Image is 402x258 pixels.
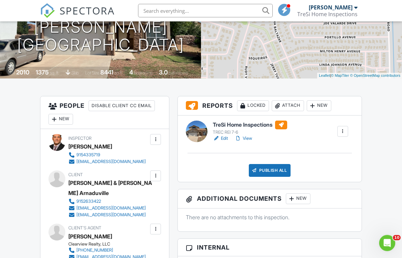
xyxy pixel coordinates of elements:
a: [PERSON_NAME] [68,232,112,242]
span: sq. ft. [50,71,59,76]
div: 1375 [36,69,49,76]
h6: TreSi Home Inspections [213,121,287,130]
a: 9154335719 [68,152,146,159]
div: [PERSON_NAME] & [PERSON_NAME] Arnaduville [68,178,154,198]
div: [EMAIL_ADDRESS][DOMAIN_NAME] [76,213,146,218]
div: Clearview Realty, LLC [68,242,154,247]
div: [PHONE_NUMBER] [76,248,113,253]
div: New [307,101,331,111]
h3: People [40,97,169,129]
div: Disable Client CC Email [89,101,155,111]
span: Inspector [68,136,92,141]
a: [EMAIL_ADDRESS][DOMAIN_NAME] [68,159,146,165]
a: © OpenStreetMap contributors [350,74,400,78]
div: TreSi Home Inspections [297,11,358,18]
span: 10 [393,235,401,240]
span: sq.ft. [114,71,123,76]
a: TreSi Home Inspections TREC REI 7-6 [213,121,287,136]
div: New [286,194,310,204]
a: © MapTiler [331,74,349,78]
a: View [235,135,252,142]
span: Client [68,172,83,178]
div: Publish All [249,164,291,177]
h1: [STREET_ADDRESS][PERSON_NAME] [GEOGRAPHIC_DATA] [11,1,190,54]
a: 9152633422 [68,198,148,205]
div: [EMAIL_ADDRESS][DOMAIN_NAME] [76,206,146,211]
p: There are no attachments to this inspection. [186,214,353,221]
div: [PERSON_NAME] [309,4,353,11]
a: SPECTORA [40,9,115,23]
span: bathrooms [169,71,188,76]
h3: Reports [178,97,361,116]
a: [EMAIL_ADDRESS][DOMAIN_NAME] [68,205,148,212]
h3: Internal [178,239,361,257]
a: [PHONE_NUMBER] [68,247,148,254]
div: [EMAIL_ADDRESS][DOMAIN_NAME] [76,159,146,165]
span: Built [8,71,15,76]
div: 2010 [16,69,29,76]
div: 4 [129,69,133,76]
div: 8441 [100,69,113,76]
div: 9154335719 [76,153,100,158]
span: slab [71,71,79,76]
div: [PERSON_NAME] [68,142,112,152]
iframe: Intercom live chat [379,235,395,251]
div: Locked [237,101,269,111]
div: TREC REI 7-6 [213,130,287,135]
img: The Best Home Inspection Software - Spectora [40,3,55,18]
span: Lot Size [85,71,99,76]
div: 9152633422 [76,199,101,204]
div: | [317,73,402,79]
span: bedrooms [134,71,153,76]
div: 3.0 [159,69,168,76]
div: New [48,114,73,125]
a: [EMAIL_ADDRESS][DOMAIN_NAME] [68,212,148,219]
a: Edit [213,135,228,142]
input: Search everything... [138,4,273,18]
div: Attach [272,101,304,111]
h3: Additional Documents [178,190,361,209]
a: Leaflet [319,74,330,78]
span: Client's Agent [68,226,101,231]
span: SPECTORA [60,3,115,18]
